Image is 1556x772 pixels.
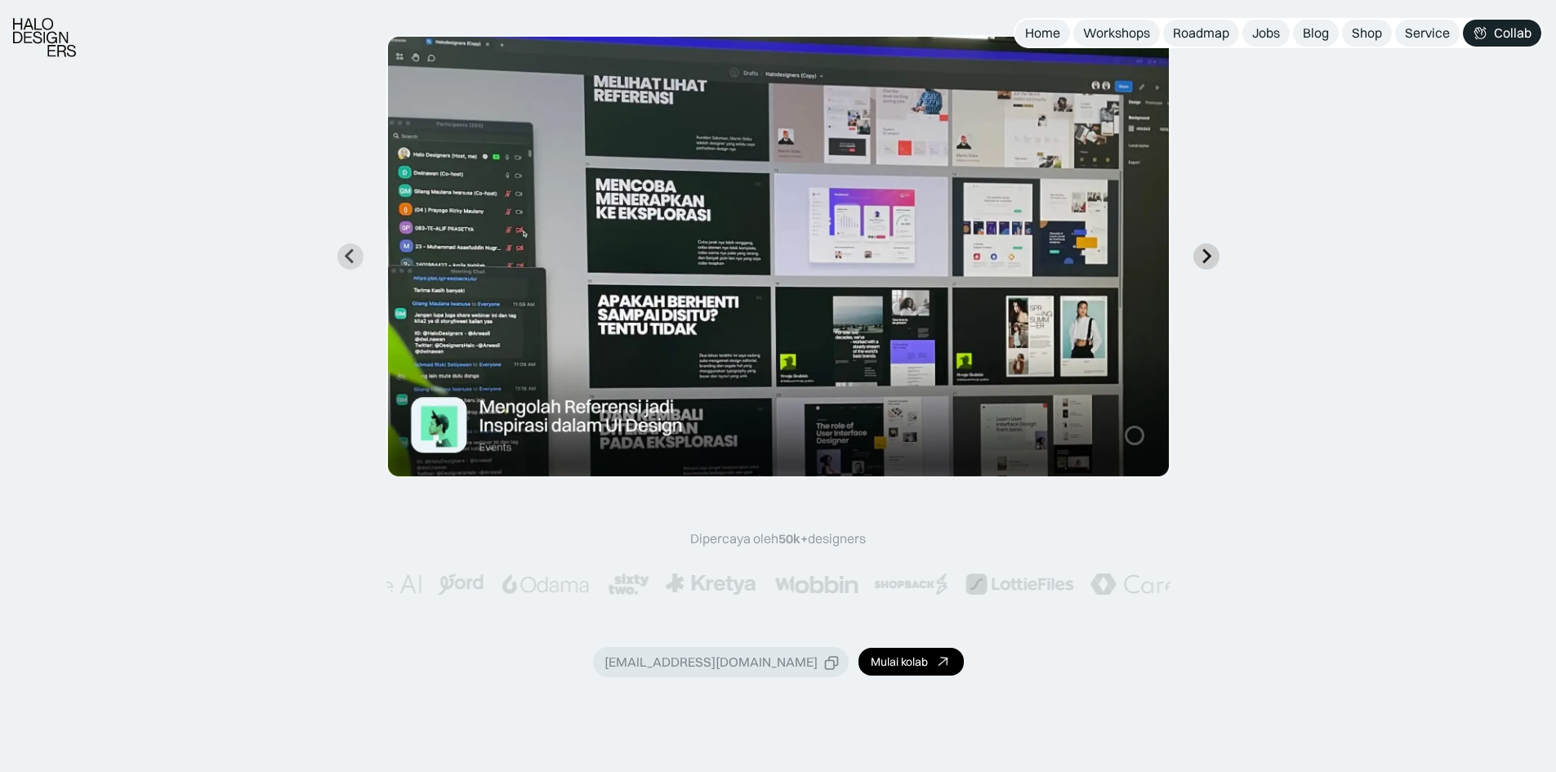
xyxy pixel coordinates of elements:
a: Blog [1293,20,1339,47]
div: Workshops [1083,25,1150,42]
div: 6 of 7 [386,35,1170,478]
div: Blog [1303,25,1329,42]
a: Collab [1463,20,1541,47]
div: [EMAIL_ADDRESS][DOMAIN_NAME] [604,654,818,671]
a: Roadmap [1163,20,1239,47]
div: Service [1405,25,1450,42]
a: Mulai kolab [858,648,964,676]
div: Dipercaya oleh designers [690,530,866,547]
button: Next slide [1193,243,1219,270]
a: Workshops [1073,20,1160,47]
div: Roadmap [1173,25,1229,42]
a: Shop [1342,20,1392,47]
div: Collab [1494,25,1531,42]
a: Jobs [1242,20,1290,47]
a: Service [1395,20,1460,47]
button: Previous slide [337,243,363,270]
div: Shop [1352,25,1382,42]
a: Home [1015,20,1070,47]
div: Home [1025,25,1060,42]
span: 50k+ [778,530,808,547]
div: Jobs [1252,25,1280,42]
div: Mulai kolab [871,655,928,669]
